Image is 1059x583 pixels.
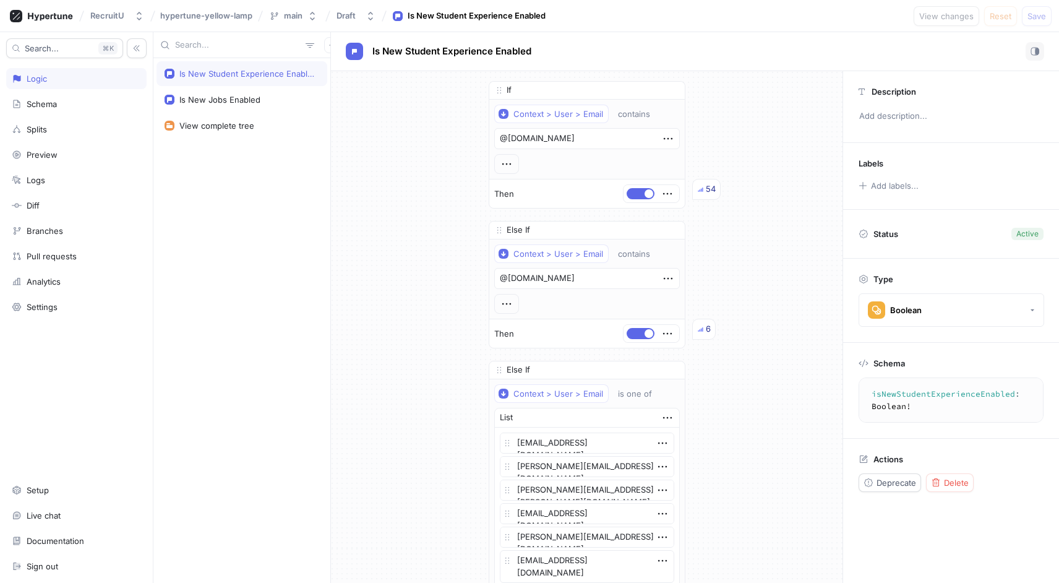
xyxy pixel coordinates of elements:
[332,6,380,26] button: Draft
[1016,228,1039,240] div: Active
[1022,6,1052,26] button: Save
[179,95,260,105] div: Is New Jobs Enabled
[27,226,63,236] div: Branches
[859,293,1044,327] button: Boolean
[513,249,603,259] div: Context > User > Email
[27,251,77,261] div: Pull requests
[85,6,149,26] button: RecruitU
[854,178,922,194] button: Add labels...
[179,121,254,131] div: View complete tree
[500,527,674,548] textarea: [PERSON_NAME][EMAIL_ADDRESS][DOMAIN_NAME]
[284,11,302,21] div: main
[872,87,916,97] p: Description
[984,6,1017,26] button: Reset
[494,328,514,340] p: Then
[877,479,916,486] span: Deprecate
[27,124,47,134] div: Splits
[494,128,680,149] textarea: @[DOMAIN_NAME]
[500,550,674,583] textarea: [EMAIL_ADDRESS][DOMAIN_NAME]
[944,479,969,486] span: Delete
[873,358,905,368] p: Schema
[618,249,650,259] div: contains
[27,485,49,495] div: Setup
[873,225,898,243] p: Status
[500,503,674,524] textarea: [EMAIL_ADDRESS][DOMAIN_NAME]
[494,105,609,123] button: Context > User > Email
[1027,12,1046,20] span: Save
[500,412,513,424] div: List
[27,99,57,109] div: Schema
[919,12,974,20] span: View changes
[264,6,322,26] button: main
[618,389,652,399] div: is one of
[873,454,903,464] p: Actions
[27,302,58,312] div: Settings
[27,201,40,210] div: Diff
[890,305,922,316] div: Boolean
[494,244,609,263] button: Context > User > Email
[27,74,47,84] div: Logic
[706,323,711,335] div: 6
[859,473,921,492] button: Deprecate
[500,456,674,477] textarea: [PERSON_NAME][EMAIL_ADDRESS][DOMAIN_NAME]
[27,175,45,185] div: Logs
[859,158,883,168] p: Labels
[706,183,716,196] div: 54
[854,106,1048,127] p: Add description...
[990,12,1011,20] span: Reset
[90,11,124,21] div: RecruitU
[494,188,514,201] p: Then
[926,473,974,492] button: Delete
[27,536,84,546] div: Documentation
[372,46,531,56] span: Is New Student Experience Enabled
[337,11,356,21] div: Draft
[27,561,58,571] div: Sign out
[612,384,670,403] button: is one of
[25,45,59,52] span: Search...
[513,109,603,119] div: Context > User > Email
[27,511,61,520] div: Live chat
[612,105,668,123] button: contains
[27,277,61,287] div: Analytics
[175,39,301,51] input: Search...
[500,480,674,501] textarea: [PERSON_NAME][EMAIL_ADDRESS][PERSON_NAME][DOMAIN_NAME]
[98,42,118,54] div: K
[513,389,603,399] div: Context > User > Email
[6,530,147,551] a: Documentation
[618,109,650,119] div: contains
[507,224,530,236] p: Else If
[500,433,674,454] textarea: [EMAIL_ADDRESS][DOMAIN_NAME]
[494,384,609,403] button: Context > User > Email
[612,244,668,263] button: contains
[160,11,252,20] span: hypertune-yellow-lamp
[6,38,123,58] button: Search...K
[507,84,512,97] p: If
[507,364,530,376] p: Else If
[914,6,979,26] button: View changes
[179,69,314,79] div: Is New Student Experience Enabled
[27,150,58,160] div: Preview
[873,274,893,284] p: Type
[408,10,546,22] div: Is New Student Experience Enabled
[494,268,680,289] textarea: @[DOMAIN_NAME]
